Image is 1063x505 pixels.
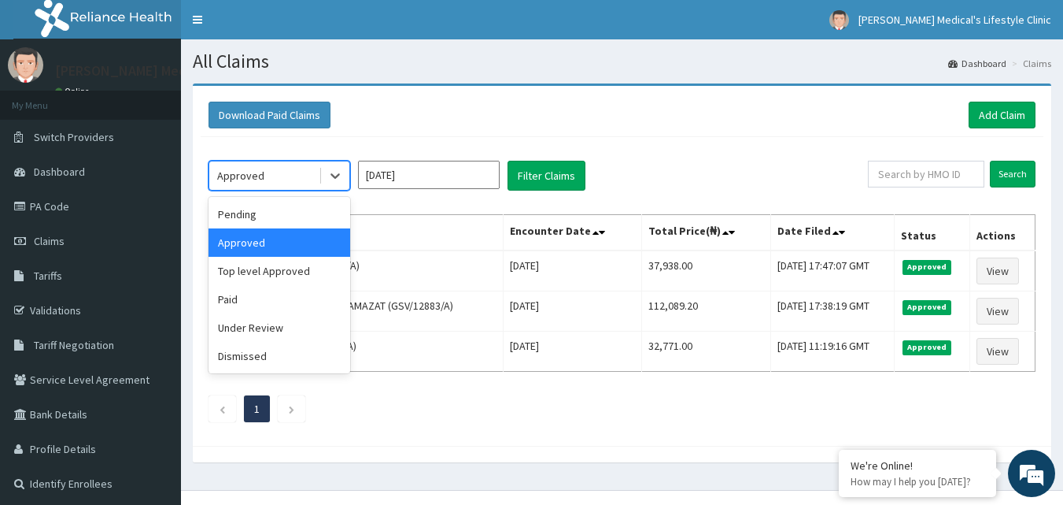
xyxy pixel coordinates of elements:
[34,234,65,248] span: Claims
[34,338,114,352] span: Tariff Negotiation
[504,215,642,251] th: Encounter Date
[358,161,500,189] input: Select Month and Year
[948,57,1006,70] a: Dashboard
[258,8,296,46] div: Minimize live chat window
[34,165,85,179] span: Dashboard
[642,215,770,251] th: Total Price(₦)
[969,215,1035,251] th: Actions
[209,332,504,372] td: [PERSON_NAME] (LFL/10020/A)
[209,291,504,332] td: A2405174 [PERSON_NAME] HAMAZAT (GSV/12883/A)
[829,10,849,30] img: User Image
[976,298,1019,325] a: View
[34,269,62,283] span: Tariffs
[504,332,642,372] td: [DATE]
[8,47,43,83] img: User Image
[504,291,642,332] td: [DATE]
[508,161,585,191] button: Filter Claims
[770,251,894,291] td: [DATE] 17:47:07 GMT
[851,475,984,488] p: How may I help you today?
[969,102,1035,128] a: Add Claim
[82,88,264,109] div: Chat with us now
[894,215,969,251] th: Status
[55,86,93,97] a: Online
[209,257,350,285] div: Top level Approved
[902,340,952,355] span: Approved
[209,251,504,291] td: [PERSON_NAME] (TLO/10071/A)
[29,79,64,118] img: d_794563401_company_1708531726252_794563401
[868,161,984,188] input: Search by HMO ID
[770,215,894,251] th: Date Filed
[288,402,295,416] a: Next page
[504,251,642,291] td: [DATE]
[34,130,114,144] span: Switch Providers
[193,51,1051,72] h1: All Claims
[858,13,1051,27] span: [PERSON_NAME] Medical's Lifestyle Clinic
[770,291,894,332] td: [DATE] 17:38:19 GMT
[209,342,350,370] div: Dismissed
[209,285,350,314] div: Paid
[209,314,350,342] div: Under Review
[902,300,952,314] span: Approved
[642,332,770,372] td: 32,771.00
[254,402,260,416] a: Page 1 is your current page
[642,251,770,291] td: 37,938.00
[851,459,984,473] div: We're Online!
[219,402,226,416] a: Previous page
[8,337,300,392] textarea: Type your message and hit 'Enter'
[91,152,217,311] span: We're online!
[209,200,350,228] div: Pending
[642,291,770,332] td: 112,089.20
[209,215,504,251] th: Name
[55,64,312,78] p: [PERSON_NAME] Medical's Lifestyle Clinic
[990,161,1035,188] input: Search
[209,102,330,128] button: Download Paid Claims
[209,228,350,257] div: Approved
[217,168,264,184] div: Approved
[902,260,952,274] span: Approved
[1008,57,1051,70] li: Claims
[976,338,1019,365] a: View
[976,258,1019,284] a: View
[770,332,894,372] td: [DATE] 11:19:16 GMT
